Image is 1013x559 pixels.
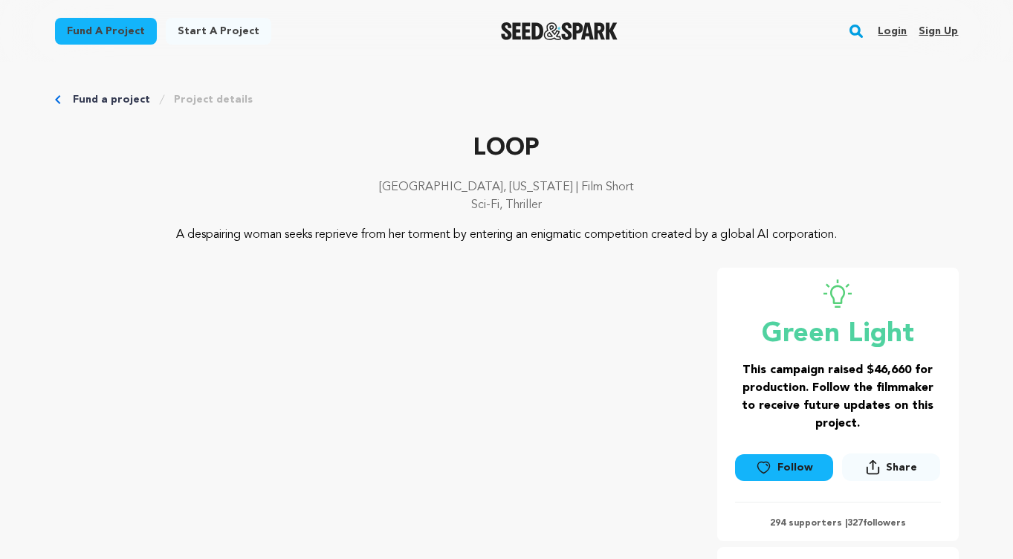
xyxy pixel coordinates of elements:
[842,453,940,487] span: Share
[166,18,271,45] a: Start a project
[55,18,157,45] a: Fund a project
[55,196,959,214] p: Sci-Fi, Thriller
[73,92,150,107] a: Fund a project
[847,519,863,528] span: 327
[842,453,940,481] button: Share
[735,320,941,349] p: Green Light
[878,19,907,43] a: Login
[501,22,618,40] img: Seed&Spark Logo Dark Mode
[55,178,959,196] p: [GEOGRAPHIC_DATA], [US_STATE] | Film Short
[55,92,959,107] div: Breadcrumb
[735,454,833,481] a: Follow
[145,226,868,244] p: A despairing woman seeks reprieve from her torment by entering an enigmatic competition created b...
[735,517,941,529] p: 294 supporters | followers
[886,460,917,475] span: Share
[735,361,941,433] h3: This campaign raised $46,660 for production. Follow the filmmaker to receive future updates on th...
[501,22,618,40] a: Seed&Spark Homepage
[55,131,959,167] p: LOOP
[919,19,958,43] a: Sign up
[174,92,253,107] a: Project details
